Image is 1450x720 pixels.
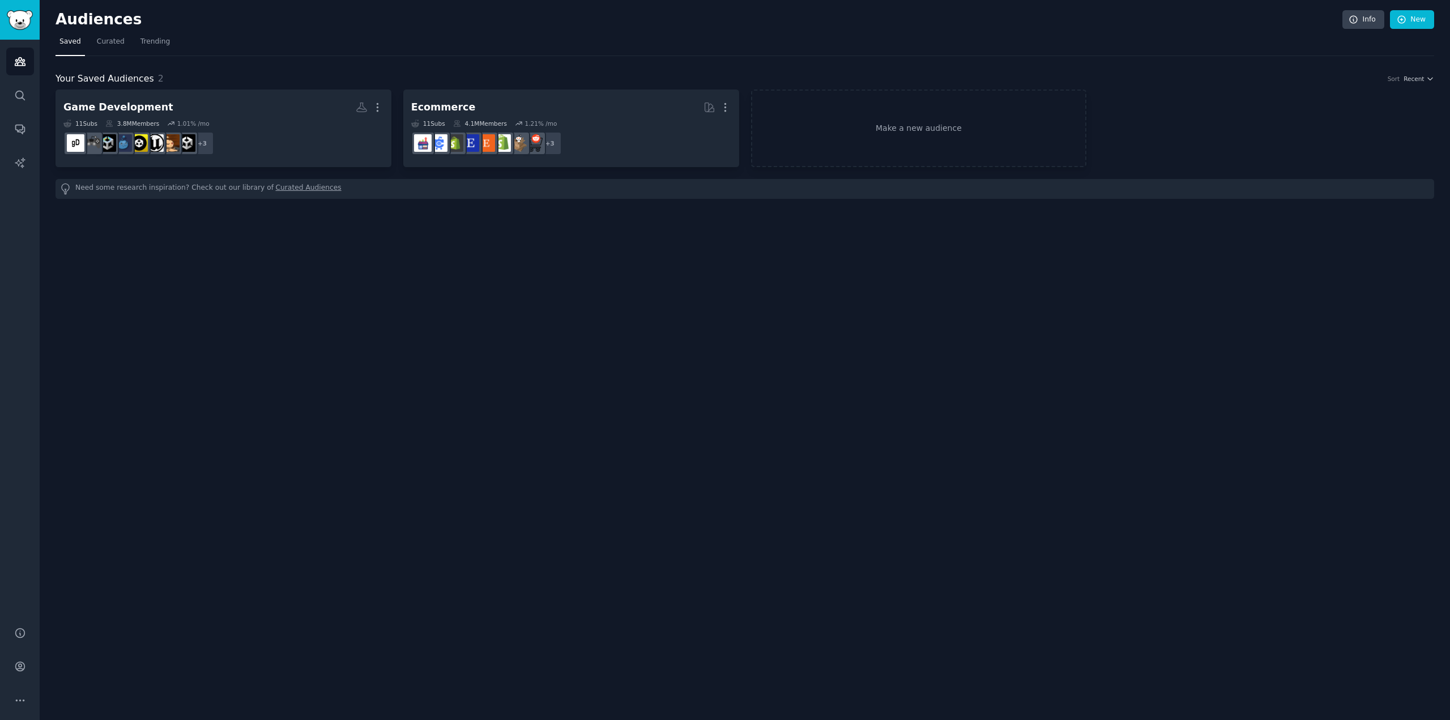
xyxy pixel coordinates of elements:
[177,120,210,127] div: 1.01 % /mo
[56,90,391,167] a: Game Development11Subs3.8MMembers1.01% /mo+3unitySoloDevelopmentUnrealEngine5UnityAssetsgodotUnit...
[56,179,1434,199] div: Need some research inspiration? Check out our library of
[63,120,97,127] div: 11 Sub s
[453,120,507,127] div: 4.1M Members
[63,100,173,114] div: Game Development
[493,134,511,152] img: shopify
[56,33,85,56] a: Saved
[276,183,342,195] a: Curated Audiences
[462,134,479,152] img: EtsySellers
[411,120,445,127] div: 11 Sub s
[1390,10,1434,29] a: New
[7,10,33,30] img: GummySearch logo
[137,33,174,56] a: Trending
[59,37,81,47] span: Saved
[525,120,557,127] div: 1.21 % /mo
[1404,75,1424,83] span: Recent
[446,134,463,152] img: reviewmyshopify
[105,120,159,127] div: 3.8M Members
[146,134,164,152] img: UnrealEngine5
[411,100,476,114] div: Ecommerce
[114,134,132,152] img: godot
[751,90,1087,167] a: Make a new audience
[97,37,125,47] span: Curated
[509,134,527,152] img: dropship
[158,73,164,84] span: 2
[430,134,447,152] img: ecommercemarketing
[130,134,148,152] img: UnityAssets
[414,134,432,152] img: ecommerce_growth
[403,90,739,167] a: Ecommerce11Subs4.1MMembers1.21% /mo+3ecommercedropshipshopifyEtsyEtsySellersreviewmyshopifyecomme...
[1342,10,1384,29] a: Info
[99,134,116,152] img: Unity3D
[1404,75,1434,83] button: Recent
[56,11,1342,29] h2: Audiences
[93,33,129,56] a: Curated
[162,134,180,152] img: SoloDevelopment
[538,131,562,155] div: + 3
[477,134,495,152] img: Etsy
[525,134,543,152] img: ecommerce
[56,72,154,86] span: Your Saved Audiences
[190,131,214,155] div: + 3
[67,134,84,152] img: gamedev
[140,37,170,47] span: Trending
[1388,75,1400,83] div: Sort
[178,134,195,152] img: unity
[83,134,100,152] img: IndieGaming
